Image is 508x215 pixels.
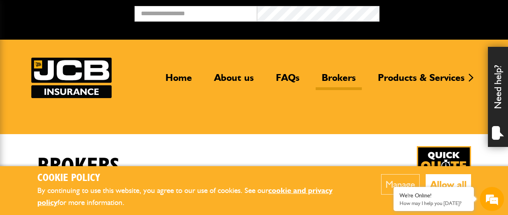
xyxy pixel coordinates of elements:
[372,72,471,90] a: Products & Services
[417,146,471,200] a: Get your insurance quote in just 2-minutes
[31,58,112,98] img: JCB Insurance Services logo
[270,72,306,90] a: FAQs
[37,172,357,185] h2: Cookie Policy
[400,200,468,206] p: How may I help you today?
[31,58,112,98] a: JCB Insurance Services
[37,186,333,207] a: cookie and privacy policy
[37,153,120,180] h1: Brokers
[208,72,260,90] a: About us
[316,72,362,90] a: Brokers
[379,6,502,18] button: Broker Login
[426,174,471,195] button: Allow all
[381,174,420,195] button: Manage
[417,146,471,200] img: Quick Quote
[400,192,468,199] div: We're Online!
[488,47,508,147] div: Need help?
[159,72,198,90] a: Home
[37,185,357,209] p: By continuing to use this website, you agree to our use of cookies. See our for more information.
